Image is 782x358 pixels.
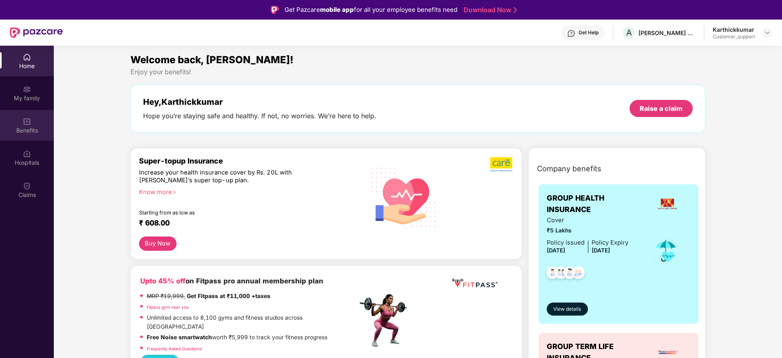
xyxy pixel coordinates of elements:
img: icon [653,237,679,264]
img: svg+xml;base64,PHN2ZyBpZD0iSG9zcGl0YWxzIiB4bWxucz0iaHR0cDovL3d3dy53My5vcmcvMjAwMC9zdmciIHdpZHRoPS... [23,150,31,158]
img: fppp.png [450,276,499,291]
span: A [626,28,632,38]
div: ₹ 608.00 [139,219,349,228]
div: Hope you’re staying safe and healthy. If not, no worries. We’re here to help. [143,112,376,120]
img: b5dec4f62d2307b9de63beb79f102df3.png [490,157,513,172]
span: [DATE] [547,247,565,254]
img: svg+xml;base64,PHN2ZyB4bWxucz0iaHR0cDovL3d3dy53My5vcmcvMjAwMC9zdmciIHdpZHRoPSI0OC45NDMiIGhlaWdodD... [560,264,580,284]
img: fpp.png [357,292,414,349]
strong: Free Noise smartwatch [147,334,212,340]
div: Customer_support [713,33,755,40]
button: View details [547,303,588,316]
p: Unlimited access to 8,100 gyms and fitness studios across [GEOGRAPHIC_DATA] [147,314,357,331]
img: svg+xml;base64,PHN2ZyBpZD0iRHJvcGRvd24tMzJ4MzIiIHhtbG5zPSJodHRwOi8vd3d3LnczLm9yZy8yMDAwL3N2ZyIgd2... [764,29,771,36]
div: Policy issued [547,238,585,248]
img: New Pazcare Logo [10,27,63,38]
span: [DATE] [592,247,610,254]
img: svg+xml;base64,PHN2ZyBpZD0iQ2xhaW0iIHhtbG5zPSJodHRwOi8vd3d3LnczLm9yZy8yMDAwL3N2ZyIgd2lkdGg9IjIwIi... [23,182,31,190]
img: svg+xml;base64,PHN2ZyBpZD0iSG9tZSIgeG1sbnM9Imh0dHA6Ly93d3cudzMub3JnLzIwMDAvc3ZnIiB3aWR0aD0iMjAiIG... [23,53,31,61]
span: GROUP HEALTH INSURANCE [547,192,644,216]
img: insurerLogo [656,193,678,215]
div: Know more [139,188,353,194]
div: Starting from as low as [139,210,323,215]
img: svg+xml;base64,PHN2ZyB3aWR0aD0iMjAiIGhlaWdodD0iMjAiIHZpZXdCb3g9IjAgMCAyMCAyMCIgZmlsbD0ibm9uZSIgeG... [23,85,31,93]
b: Upto 45% off [140,277,186,285]
a: Frequently Asked Questions! [147,346,202,351]
b: on Fitpass pro annual membership plan [140,277,323,285]
img: svg+xml;base64,PHN2ZyB4bWxucz0iaHR0cDovL3d3dy53My5vcmcvMjAwMC9zdmciIHdpZHRoPSI0OC45NDMiIGhlaWdodD... [568,264,588,284]
img: Stroke [514,6,517,14]
span: ₹5 Lakhs [547,226,628,235]
del: MRP ₹19,999, [147,293,185,299]
div: [PERSON_NAME] STERILE SOLUTIONS PRIVATE LIMITED [638,29,696,37]
p: worth ₹5,999 to track your fitness progress [147,333,327,342]
div: Policy Expiry [592,238,628,248]
img: svg+xml;base64,PHN2ZyB4bWxucz0iaHR0cDovL3d3dy53My5vcmcvMjAwMC9zdmciIHhtbG5zOnhsaW5rPSJodHRwOi8vd3... [365,157,443,236]
img: svg+xml;base64,PHN2ZyB4bWxucz0iaHR0cDovL3d3dy53My5vcmcvMjAwMC9zdmciIHdpZHRoPSI0OC45MTUiIGhlaWdodD... [551,264,571,284]
span: View details [553,305,581,313]
div: Get Help [579,29,599,36]
img: svg+xml;base64,PHN2ZyBpZD0iSGVscC0zMngzMiIgeG1sbnM9Imh0dHA6Ly93d3cudzMub3JnLzIwMDAvc3ZnIiB3aWR0aD... [567,29,575,38]
div: Enjoy your benefits! [130,68,706,76]
span: Company benefits [537,163,601,175]
a: Download Now [464,6,515,14]
strong: mobile app [320,6,354,13]
div: Increase your health insurance cover by Rs. 20L with [PERSON_NAME]’s super top-up plan. [139,169,322,185]
img: svg+xml;base64,PHN2ZyB4bWxucz0iaHR0cDovL3d3dy53My5vcmcvMjAwMC9zdmciIHdpZHRoPSI0OC45NDMiIGhlaWdodD... [543,264,563,284]
span: Welcome back, [PERSON_NAME]! [130,54,294,66]
div: Super-topup Insurance [139,157,358,165]
span: Cover [547,216,628,225]
div: Raise a claim [640,104,683,113]
a: Fitpass gym near you [147,305,189,309]
div: Karthickkumar [713,26,755,33]
div: Get Pazcare for all your employee benefits need [285,5,457,15]
div: Hey, Karthickkumar [143,97,376,107]
img: svg+xml;base64,PHN2ZyBpZD0iQmVuZWZpdHMiIHhtbG5zPSJodHRwOi8vd3d3LnczLm9yZy8yMDAwL3N2ZyIgd2lkdGg9Ij... [23,117,31,126]
span: right [172,190,177,194]
img: Logo [271,6,279,14]
button: Buy Now [139,236,177,251]
strong: Get Fitpass at ₹11,000 +taxes [187,293,270,299]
